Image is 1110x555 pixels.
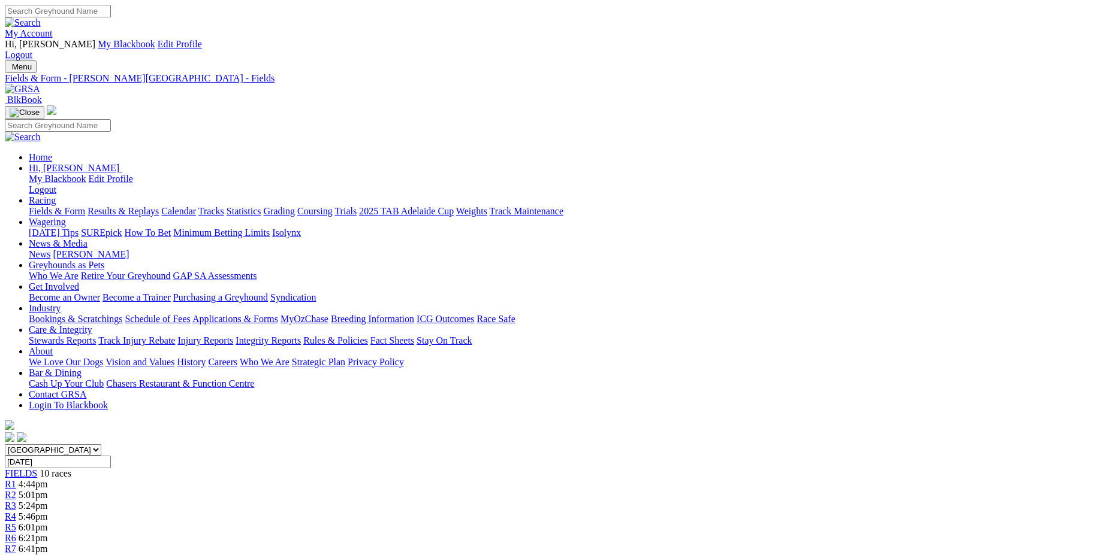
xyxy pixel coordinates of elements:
a: Logout [5,50,32,60]
a: Get Involved [29,281,79,292]
button: Toggle navigation [5,106,44,119]
a: Applications & Forms [192,314,278,324]
div: Greyhounds as Pets [29,271,1105,281]
div: Wagering [29,228,1105,238]
a: Fact Sheets [370,335,414,345]
a: R2 [5,490,16,500]
a: BlkBook [5,95,42,105]
span: 10 races [40,468,71,478]
a: [PERSON_NAME] [53,249,129,259]
img: logo-grsa-white.png [47,105,56,115]
input: Select date [5,456,111,468]
a: Bar & Dining [29,368,82,378]
span: BlkBook [7,95,42,105]
img: Close [10,108,40,117]
a: Weights [456,206,487,216]
a: Home [29,152,52,162]
a: Stewards Reports [29,335,96,345]
a: ICG Outcomes [417,314,474,324]
span: 6:21pm [19,533,48,543]
span: 4:44pm [19,479,48,489]
a: R3 [5,501,16,511]
img: Search [5,132,41,142]
div: Bar & Dining [29,378,1105,389]
a: Rules & Policies [303,335,368,345]
span: Hi, [PERSON_NAME] [29,163,119,173]
input: Search [5,119,111,132]
a: Trials [334,206,357,216]
a: Fields & Form - [PERSON_NAME][GEOGRAPHIC_DATA] - Fields [5,73,1105,84]
a: Become an Owner [29,292,100,302]
a: Edit Profile [158,39,202,49]
span: FIELDS [5,468,37,478]
span: Hi, [PERSON_NAME] [5,39,95,49]
a: Breeding Information [331,314,414,324]
a: About [29,346,53,356]
a: Strategic Plan [292,357,345,367]
a: R4 [5,511,16,521]
a: Minimum Betting Limits [173,228,270,238]
a: Fields & Form [29,206,85,216]
a: Statistics [227,206,261,216]
img: twitter.svg [17,432,26,442]
button: Toggle navigation [5,60,37,73]
a: Greyhounds as Pets [29,260,104,270]
a: 2025 TAB Adelaide Cup [359,206,454,216]
a: Contact GRSA [29,389,86,399]
span: 5:24pm [19,501,48,511]
span: 6:41pm [19,544,48,554]
div: Hi, [PERSON_NAME] [29,174,1105,195]
a: Stay On Track [417,335,472,345]
a: Tracks [198,206,224,216]
a: Isolynx [272,228,301,238]
a: MyOzChase [280,314,328,324]
span: 5:46pm [19,511,48,521]
a: Who We Are [29,271,79,281]
span: Menu [12,62,32,71]
a: Integrity Reports [236,335,301,345]
div: Racing [29,206,1105,217]
a: R7 [5,544,16,554]
a: Results & Replays [88,206,159,216]
a: R1 [5,479,16,489]
img: GRSA [5,84,40,95]
a: Purchasing a Greyhound [173,292,268,302]
a: Industry [29,303,61,313]
a: Track Maintenance [490,206,563,216]
a: Vision and Values [105,357,174,367]
a: Become a Trainer [102,292,171,302]
a: Careers [208,357,237,367]
a: Care & Integrity [29,324,92,335]
div: Get Involved [29,292,1105,303]
a: Calendar [161,206,196,216]
a: [DATE] Tips [29,228,79,238]
a: News & Media [29,238,88,248]
img: logo-grsa-white.png [5,420,14,430]
a: Schedule of Fees [125,314,190,324]
a: Injury Reports [177,335,233,345]
a: Racing [29,195,56,205]
a: Bookings & Scratchings [29,314,122,324]
div: Care & Integrity [29,335,1105,346]
a: R6 [5,533,16,543]
a: R5 [5,522,16,532]
span: 5:01pm [19,490,48,500]
a: My Account [5,28,53,38]
a: History [177,357,206,367]
div: Industry [29,314,1105,324]
a: News [29,249,50,259]
div: News & Media [29,249,1105,260]
input: Search [5,5,111,17]
a: Track Injury Rebate [98,335,175,345]
a: My Blackbook [29,174,86,184]
a: Cash Up Your Club [29,378,104,389]
a: Race Safe [476,314,515,324]
a: Logout [29,184,56,195]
